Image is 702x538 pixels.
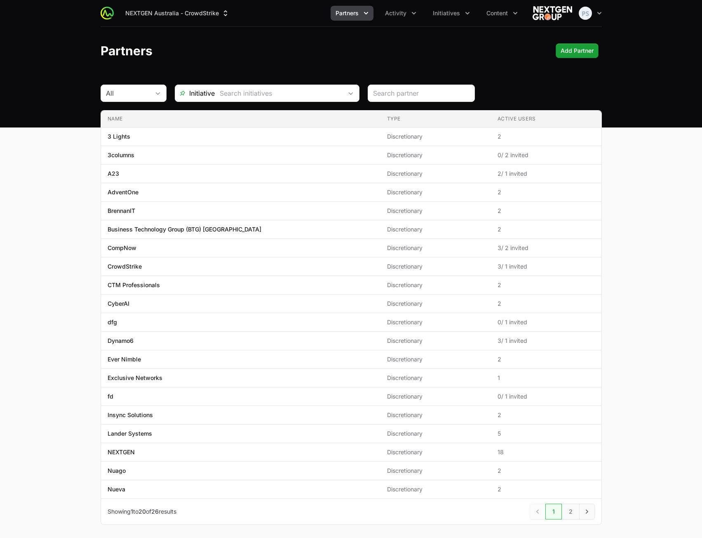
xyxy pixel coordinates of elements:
[108,485,125,493] p: Nueva
[108,507,176,516] p: Showing to of results
[108,281,160,289] p: CTM Professionals
[428,6,475,21] button: Initiatives
[387,132,484,141] span: Discretionary
[175,88,215,98] span: Initiative
[108,132,130,141] p: 3 Lights
[108,300,129,308] p: CyberAI
[108,262,142,271] p: CrowdStrike
[108,374,162,382] p: Exclusive Networks
[498,448,595,456] span: 18
[387,355,484,363] span: Discretionary
[533,5,572,21] img: NEXTGEN Australia
[336,9,359,17] span: Partners
[556,43,599,58] button: Add Partner
[498,355,595,363] span: 2
[108,411,153,419] p: Insync Solutions
[343,85,359,101] div: Open
[387,337,484,345] span: Discretionary
[101,111,380,127] th: Name
[498,467,595,475] span: 2
[108,448,135,456] p: NEXTGEN
[561,46,594,56] span: Add Partner
[498,188,595,196] span: 2
[108,170,119,178] p: A23
[498,318,595,326] span: 0 / 1 invited
[380,111,491,127] th: Type
[387,392,484,401] span: Discretionary
[545,504,562,519] a: 1
[215,85,343,101] input: Search initiatives
[108,429,152,438] p: Lander Systems
[101,85,166,101] button: All
[108,207,135,215] p: BrennanIT
[387,188,484,196] span: Discretionary
[108,225,261,234] p: Business Technology Group (BTG) [GEOGRAPHIC_DATA]
[101,43,153,58] h1: Partners
[498,170,595,178] span: 2 / 1 invited
[108,392,113,401] p: fd
[498,392,595,401] span: 0 / 1 invited
[385,9,406,17] span: Activity
[387,170,484,178] span: Discretionary
[481,6,523,21] button: Content
[498,151,595,159] span: 0 / 2 invited
[331,6,373,21] button: Partners
[387,374,484,382] span: Discretionary
[387,448,484,456] span: Discretionary
[101,7,114,20] img: ActivitySource
[108,467,126,475] p: Nuago
[498,429,595,438] span: 5
[387,300,484,308] span: Discretionary
[380,6,421,21] button: Activity
[486,9,508,17] span: Content
[387,225,484,234] span: Discretionary
[498,132,595,141] span: 2
[498,281,595,289] span: 2
[579,7,592,20] img: Peter Spillane
[428,6,475,21] div: Initiatives menu
[387,207,484,215] span: Discretionary
[108,188,139,196] p: AdventOne
[120,6,235,21] button: NEXTGEN Australia - CrowdStrike
[131,508,133,515] span: 1
[433,9,460,17] span: Initiatives
[556,43,599,58] div: Primary actions
[108,318,117,326] p: dfg
[481,6,523,21] div: Content menu
[387,429,484,438] span: Discretionary
[498,262,595,271] span: 3 / 1 invited
[498,411,595,419] span: 2
[491,111,601,127] th: Active Users
[562,504,580,519] a: 2
[498,374,595,382] span: 1
[387,244,484,252] span: Discretionary
[498,244,595,252] span: 3 / 2 invited
[498,485,595,493] span: 2
[108,151,134,159] p: 3columns
[387,467,484,475] span: Discretionary
[498,300,595,308] span: 2
[114,6,523,21] div: Main navigation
[498,337,595,345] span: 3 / 1 invited
[387,262,484,271] span: Discretionary
[151,508,159,515] span: 26
[387,411,484,419] span: Discretionary
[380,6,421,21] div: Activity menu
[387,151,484,159] span: Discretionary
[120,6,235,21] div: Supplier switch menu
[373,88,470,98] input: Search partner
[108,355,141,363] p: Ever Nimble
[498,225,595,234] span: 2
[498,207,595,215] span: 2
[387,318,484,326] span: Discretionary
[579,504,595,519] a: Next
[106,88,150,98] div: All
[387,485,484,493] span: Discretionary
[108,244,136,252] p: CompNow
[108,337,134,345] p: Dynamo6
[331,6,373,21] div: Partners menu
[387,281,484,289] span: Discretionary
[139,508,146,515] span: 20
